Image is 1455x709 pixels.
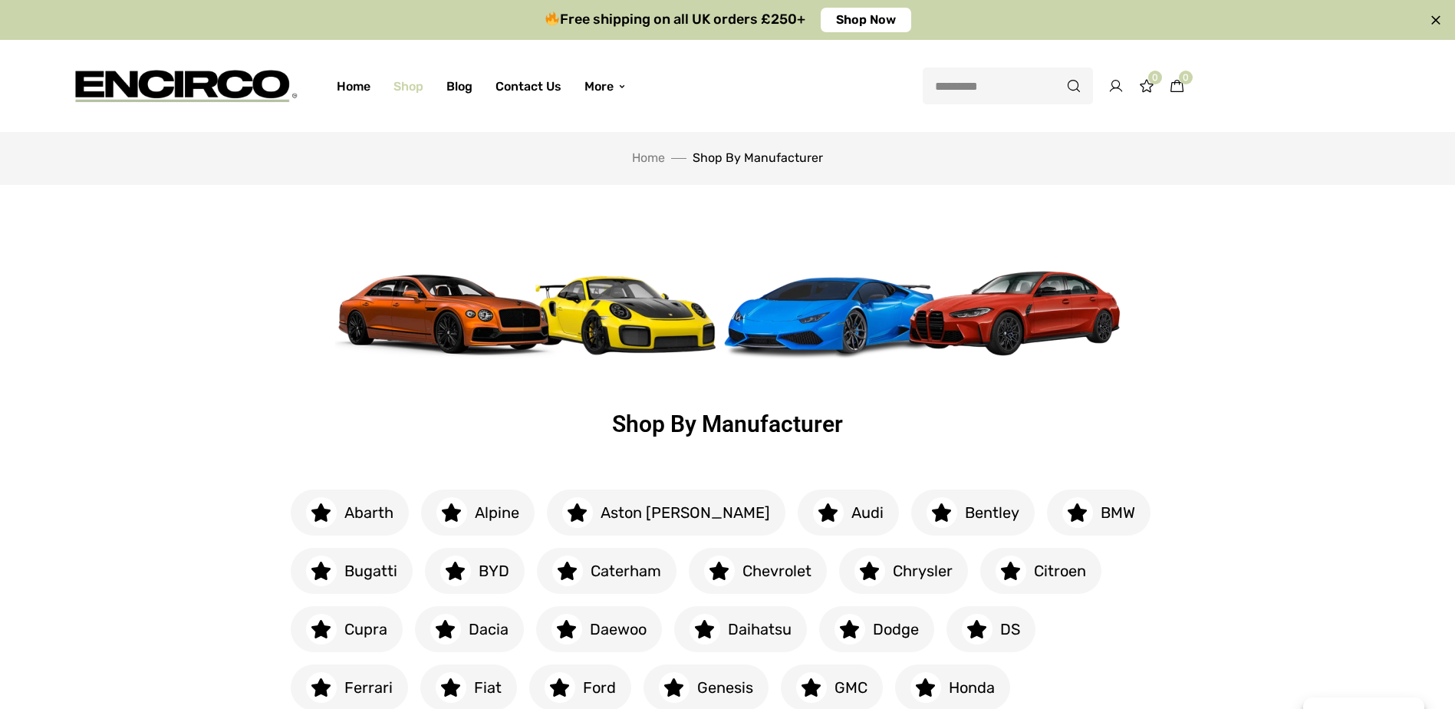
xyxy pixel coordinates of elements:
[583,560,661,582] h6: Caterham
[735,560,811,582] h6: Chevrolet
[957,502,1019,523] h6: Bentley
[547,490,798,536] a: Aston [PERSON_NAME]
[545,12,559,25] img: 🔥
[839,548,980,594] a: Chrysler
[325,59,382,114] a: Home
[573,59,638,114] a: More
[941,677,995,698] h6: Honda
[337,677,393,698] h6: Ferrari
[1093,502,1135,523] h6: BMW
[291,413,1165,436] h1: Shop By Manufacturer
[435,59,484,114] a: Blog
[1148,71,1162,84] span: 0
[821,8,911,32] a: Shop Now
[690,677,753,698] h6: Genesis
[484,59,573,114] a: Contact Us
[836,8,896,32] span: Shop Now
[693,150,823,165] span: Shop By Manufacturer
[911,490,1047,536] a: Bentley
[720,618,792,640] h6: Daihatsu
[1026,560,1086,582] h6: Citroen
[461,618,509,640] h6: Dacia
[471,560,509,582] h6: BYD
[582,618,647,640] h6: Daewoo
[674,606,819,652] a: Daihatsu
[291,490,421,536] a: Abarth
[575,677,616,698] h6: Ford
[415,606,536,652] a: Dacia
[291,606,415,652] a: Cupra
[536,606,674,652] a: Daewoo
[689,548,839,594] a: Chevrolet
[1139,81,1154,96] a: 0
[865,618,919,640] h6: Dodge
[337,560,397,582] h6: Bugatti
[980,548,1114,594] a: Citroen
[819,606,946,652] a: Dodge
[992,618,1020,640] h6: DS
[946,606,1048,652] a: DS
[421,490,547,536] a: Alpine
[544,10,805,29] h2: Free shipping on all UK orders £250+
[1179,71,1193,84] span: 0
[337,502,393,523] h6: Abarth
[798,490,911,536] a: Audi
[1170,72,1185,101] a: 0
[1047,490,1163,536] a: BMW
[335,254,1121,359] img: 4 super cars in a row for a pre-cut ppf manufacturer page
[537,548,689,594] a: Caterham
[425,548,537,594] a: BYD
[844,502,884,523] h6: Audi
[291,548,425,594] a: Bugatti
[382,59,435,114] a: Shop
[885,560,953,582] h6: Chrysler
[67,51,298,120] img: encirco.com -
[1055,68,1093,104] button: Search
[337,618,387,640] h6: Cupra
[466,677,502,698] h6: Fiat
[827,677,867,698] h6: GMC
[467,502,519,523] h6: Alpine
[593,502,770,523] h6: Aston [PERSON_NAME]
[632,150,665,165] a: Home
